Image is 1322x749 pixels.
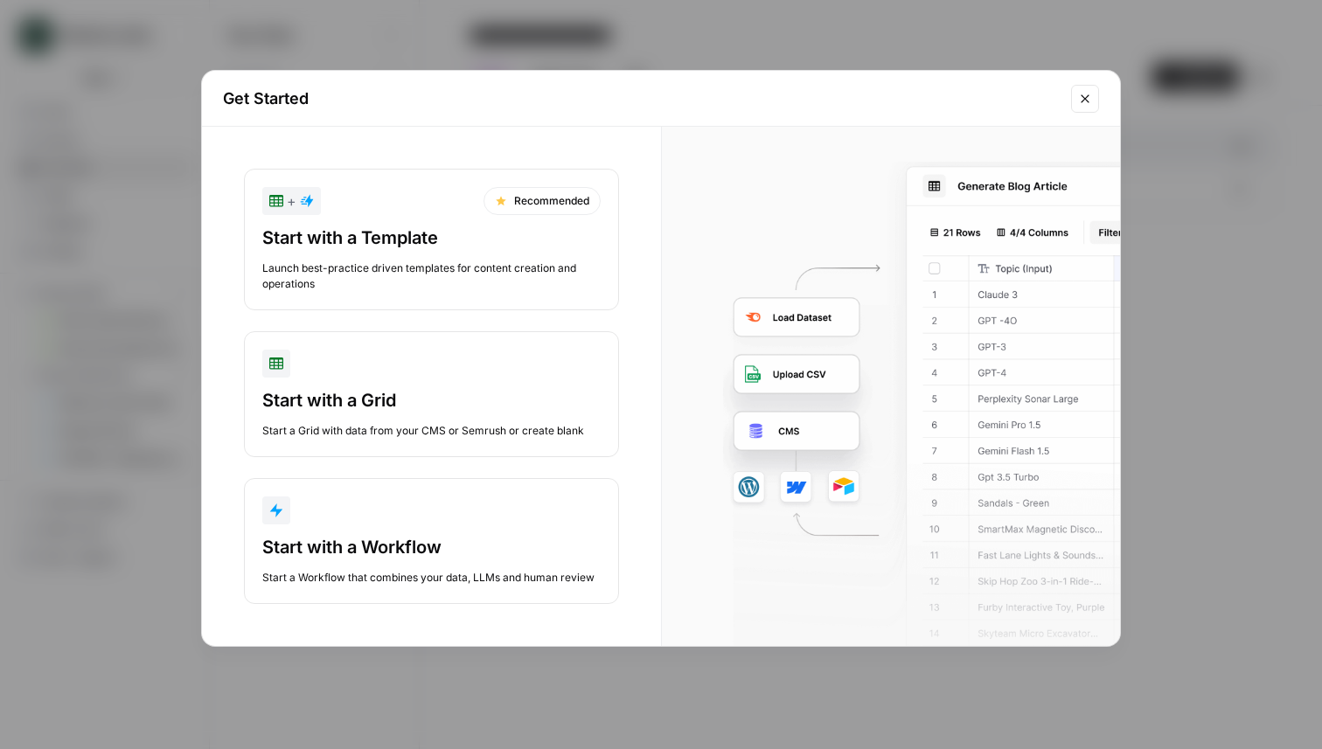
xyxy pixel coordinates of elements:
[262,388,601,413] div: Start with a Grid
[262,260,601,292] div: Launch best-practice driven templates for content creation and operations
[244,331,619,457] button: Start with a GridStart a Grid with data from your CMS or Semrush or create blank
[262,225,601,250] div: Start with a Template
[484,187,601,215] div: Recommended
[262,535,601,559] div: Start with a Workflow
[223,87,1061,111] h2: Get Started
[244,478,619,604] button: Start with a WorkflowStart a Workflow that combines your data, LLMs and human review
[262,423,601,439] div: Start a Grid with data from your CMS or Semrush or create blank
[244,169,619,310] button: +RecommendedStart with a TemplateLaunch best-practice driven templates for content creation and o...
[269,191,314,212] div: +
[1071,85,1099,113] button: Close modal
[262,570,601,586] div: Start a Workflow that combines your data, LLMs and human review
